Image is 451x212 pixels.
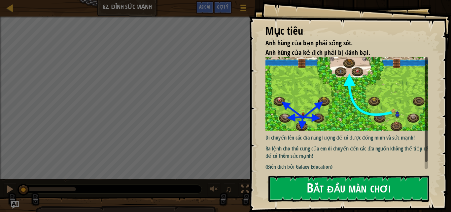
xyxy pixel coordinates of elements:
li: Anh hùng của bạn phải sống sót. [257,38,426,48]
span: Ask AI [199,4,210,10]
button: ♫ [224,183,235,197]
button: Hiện game menu [235,1,252,17]
button: Ask AI [196,1,214,14]
span: Anh hùng của kẻ địch phải bị đánh bại. [265,48,370,57]
button: Ctrl + P: Pause [3,183,17,197]
button: Bật tắt chế độ toàn màn hình [238,183,252,197]
div: Mục tiêu [265,23,428,39]
li: Anh hùng của kẻ địch phải bị đánh bại. [257,48,426,58]
p: Ra lệnh cho thú cưng của em di chuyển đến các đĩa nguồn không thể tiếp cận để có thêm sức mạnh! [265,145,433,160]
button: Bắt đầu màn chơi [268,176,429,202]
span: ♫ [225,184,232,194]
span: Anh hùng của bạn phải sống sót. [265,38,353,47]
span: Gợi ý [217,4,228,10]
img: Power peak [265,57,433,130]
p: (Biên dịch bởi Galaxy Education) [265,163,433,171]
button: Ask AI [11,201,19,209]
button: Tùy chỉnh âm lượng [207,183,221,197]
p: Di chuyển lên các đĩa năng lượng để có được đồng minh và sức mạnh! [265,134,433,142]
